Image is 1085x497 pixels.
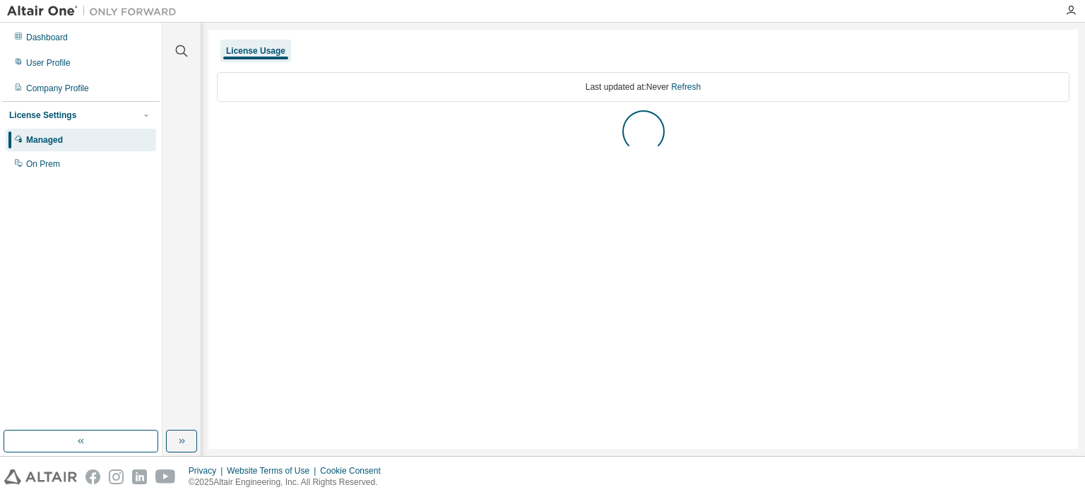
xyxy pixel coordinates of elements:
[132,469,147,484] img: linkedin.svg
[155,469,176,484] img: youtube.svg
[9,110,76,121] div: License Settings
[671,82,701,92] a: Refresh
[189,476,389,489] p: © 2025 Altair Engineering, Inc. All Rights Reserved.
[26,134,63,146] div: Managed
[85,469,100,484] img: facebook.svg
[217,72,1069,102] div: Last updated at: Never
[320,465,389,476] div: Cookie Consent
[226,45,285,57] div: License Usage
[26,57,71,69] div: User Profile
[109,469,124,484] img: instagram.svg
[26,32,68,43] div: Dashboard
[26,83,89,94] div: Company Profile
[227,465,320,476] div: Website Terms of Use
[7,4,184,18] img: Altair One
[189,465,227,476] div: Privacy
[4,469,77,484] img: altair_logo.svg
[26,158,60,170] div: On Prem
